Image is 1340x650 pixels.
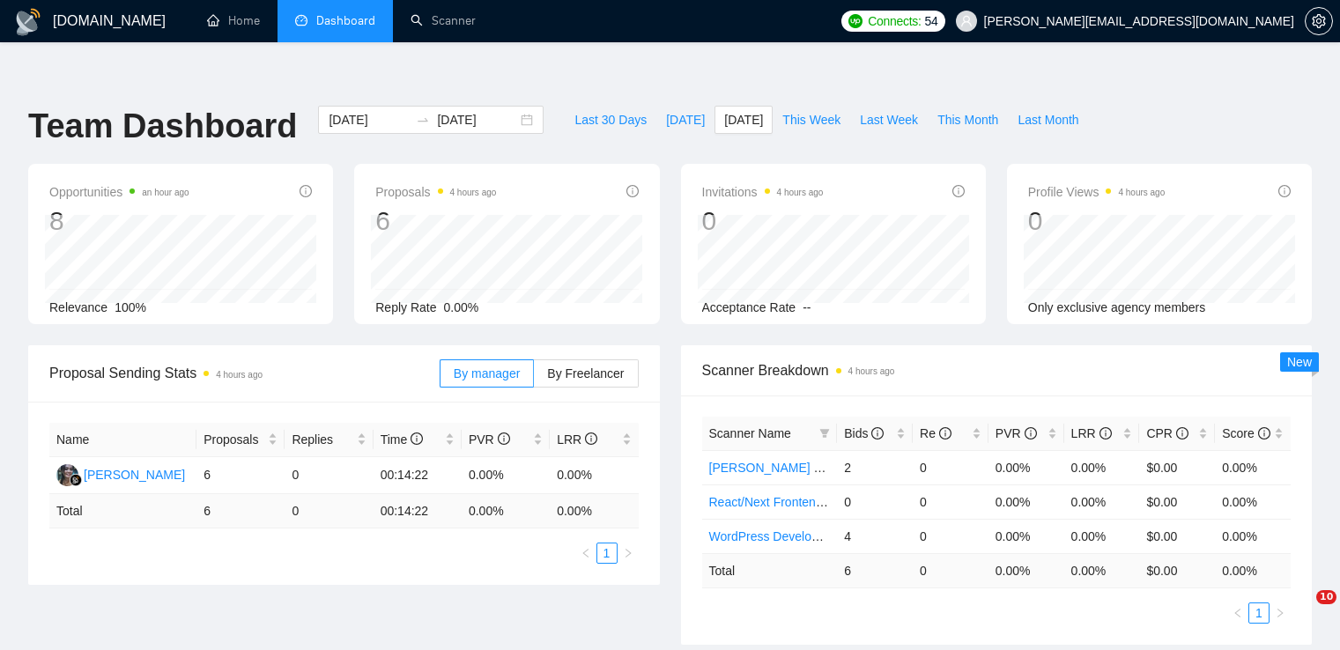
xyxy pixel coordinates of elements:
[777,188,824,197] time: 4 hours ago
[837,553,913,587] td: 6
[1215,484,1291,519] td: 0.00%
[1025,427,1037,439] span: info-circle
[837,519,913,553] td: 4
[816,420,833,447] span: filter
[1064,484,1140,519] td: 0.00%
[1306,14,1332,28] span: setting
[952,185,965,197] span: info-circle
[70,474,82,486] img: gigradar-bm.png
[597,543,617,563] a: 1
[1028,300,1206,314] span: Only exclusive agency members
[84,465,185,484] div: [PERSON_NAME]
[285,423,373,457] th: Replies
[702,300,796,314] span: Acceptance Rate
[666,110,705,129] span: [DATE]
[411,13,476,28] a: searchScanner
[960,15,973,27] span: user
[462,457,550,494] td: 0.00%
[498,432,510,445] span: info-circle
[1018,110,1078,129] span: Last Month
[1215,553,1291,587] td: 0.00 %
[1270,602,1291,624] li: Next Page
[623,548,633,558] span: right
[575,543,596,564] button: left
[416,113,430,127] span: swap-right
[437,110,517,129] input: End date
[1176,427,1188,439] span: info-circle
[411,432,423,445] span: info-circle
[1146,426,1188,440] span: CPR
[1222,426,1270,440] span: Score
[574,110,647,129] span: Last 30 Days
[1099,427,1112,439] span: info-circle
[462,494,550,528] td: 0.00 %
[469,432,510,447] span: PVR
[913,450,988,484] td: 0
[1064,553,1140,587] td: 0.00 %
[316,13,375,28] span: Dashboard
[988,484,1064,519] td: 0.00%
[285,457,373,494] td: 0
[848,14,862,28] img: upwork-logo.png
[1139,553,1215,587] td: $ 0.00
[14,8,42,36] img: logo
[1305,14,1333,28] a: setting
[216,370,263,380] time: 4 hours ago
[49,362,440,384] span: Proposal Sending Stats
[848,366,895,376] time: 4 hours ago
[550,494,638,528] td: 0.00 %
[1270,602,1291,624] button: right
[844,426,884,440] span: Bids
[928,106,1008,134] button: This Month
[1071,426,1112,440] span: LRR
[375,300,436,314] span: Reply Rate
[656,106,714,134] button: [DATE]
[596,543,618,564] li: 1
[618,543,639,564] li: Next Page
[329,110,409,129] input: Start date
[1008,106,1088,134] button: Last Month
[618,543,639,564] button: right
[709,529,846,543] a: WordPress Development
[1305,7,1333,35] button: setting
[204,430,264,449] span: Proposals
[300,185,312,197] span: info-circle
[925,11,938,31] span: 54
[702,359,1292,381] span: Scanner Breakdown
[28,106,297,147] h1: Team Dashboard
[142,188,189,197] time: an hour ago
[375,181,496,203] span: Proposals
[49,494,196,528] td: Total
[1233,608,1243,618] span: left
[988,450,1064,484] td: 0.00%
[381,432,423,447] span: Time
[837,450,913,484] td: 2
[1227,602,1248,624] li: Previous Page
[1215,450,1291,484] td: 0.00%
[1064,519,1140,553] td: 0.00%
[374,457,462,494] td: 00:14:22
[196,423,285,457] th: Proposals
[557,432,597,447] span: LRR
[773,106,850,134] button: This Week
[913,484,988,519] td: 0
[585,432,597,445] span: info-circle
[1139,450,1215,484] td: $0.00
[702,204,824,238] div: 0
[550,457,638,494] td: 0.00%
[1275,608,1285,618] span: right
[1028,204,1166,238] div: 0
[454,366,520,380] span: By manager
[565,106,656,134] button: Last 30 Days
[416,113,430,127] span: to
[937,110,998,129] span: This Month
[1248,602,1270,624] li: 1
[1278,185,1291,197] span: info-circle
[292,430,352,449] span: Replies
[56,467,185,481] a: RS[PERSON_NAME]
[871,427,884,439] span: info-circle
[1215,519,1291,553] td: 0.00%
[860,110,918,129] span: Last Week
[702,553,838,587] td: Total
[444,300,479,314] span: 0.00%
